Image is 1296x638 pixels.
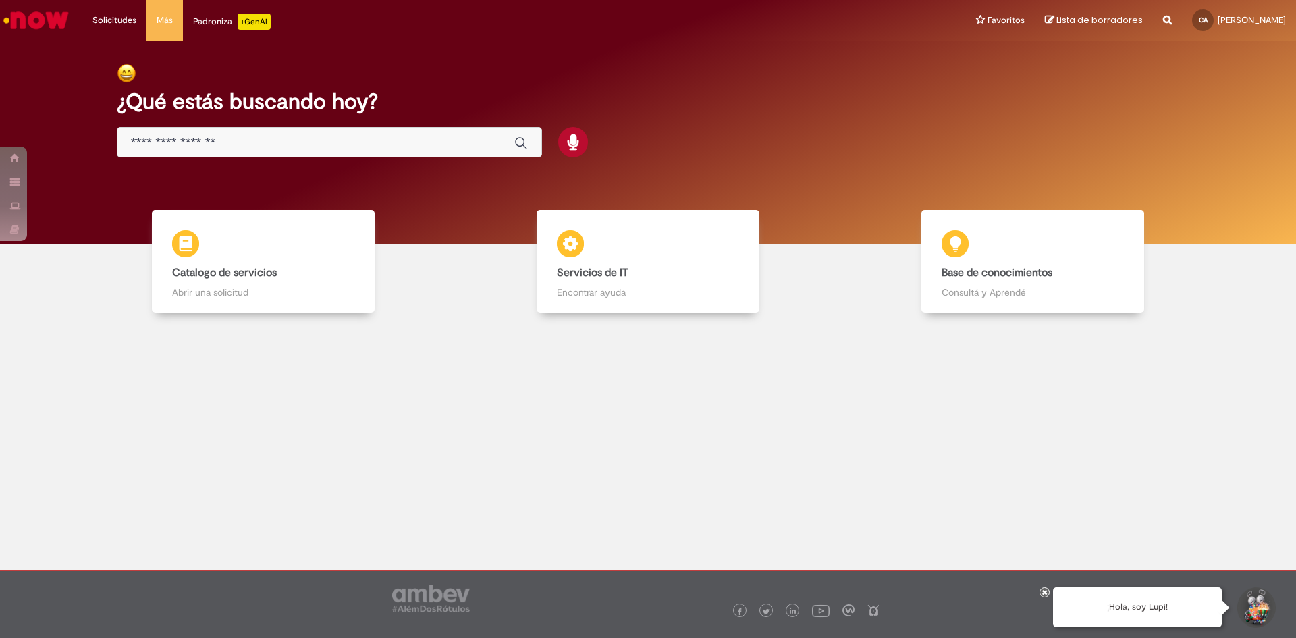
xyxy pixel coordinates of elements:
img: logo_footer_twitter.png [763,608,769,615]
img: logo_footer_facebook.png [736,608,743,615]
b: Servicios de IT [557,266,628,280]
img: ServiceNow [1,7,71,34]
button: Iniciar conversación de soporte [1235,587,1276,628]
a: Lista de borradores [1045,14,1143,27]
span: Solicitudes [92,14,136,27]
img: happy-face.png [117,63,136,83]
img: logo_footer_workplace.png [842,604,855,616]
div: Padroniza [193,14,271,30]
p: Consultá y Aprendé [942,286,1125,299]
a: Catalogo de servicios Abrir una solicitud [71,210,456,313]
img: logo_footer_naosei.png [867,604,880,616]
span: Más [157,14,173,27]
span: Favoritos [988,14,1025,27]
h2: ¿Qué estás buscando hoy? [117,90,1180,113]
div: ¡Hola, soy Lupi! [1053,587,1222,627]
span: Lista de borradores [1056,14,1143,26]
img: logo_footer_ambev_rotulo_gray.png [392,585,470,612]
p: Abrir una solicitud [172,286,355,299]
span: [PERSON_NAME] [1218,14,1286,26]
img: logo_footer_linkedin.png [790,608,796,616]
p: Encontrar ayuda [557,286,740,299]
img: logo_footer_youtube.png [812,602,830,619]
b: Base de conocimientos [942,266,1052,280]
a: Servicios de IT Encontrar ayuda [456,210,840,313]
span: CA [1199,16,1208,24]
a: Base de conocimientos Consultá y Aprendé [840,210,1225,313]
b: Catalogo de servicios [172,266,277,280]
p: +GenAi [238,14,271,30]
